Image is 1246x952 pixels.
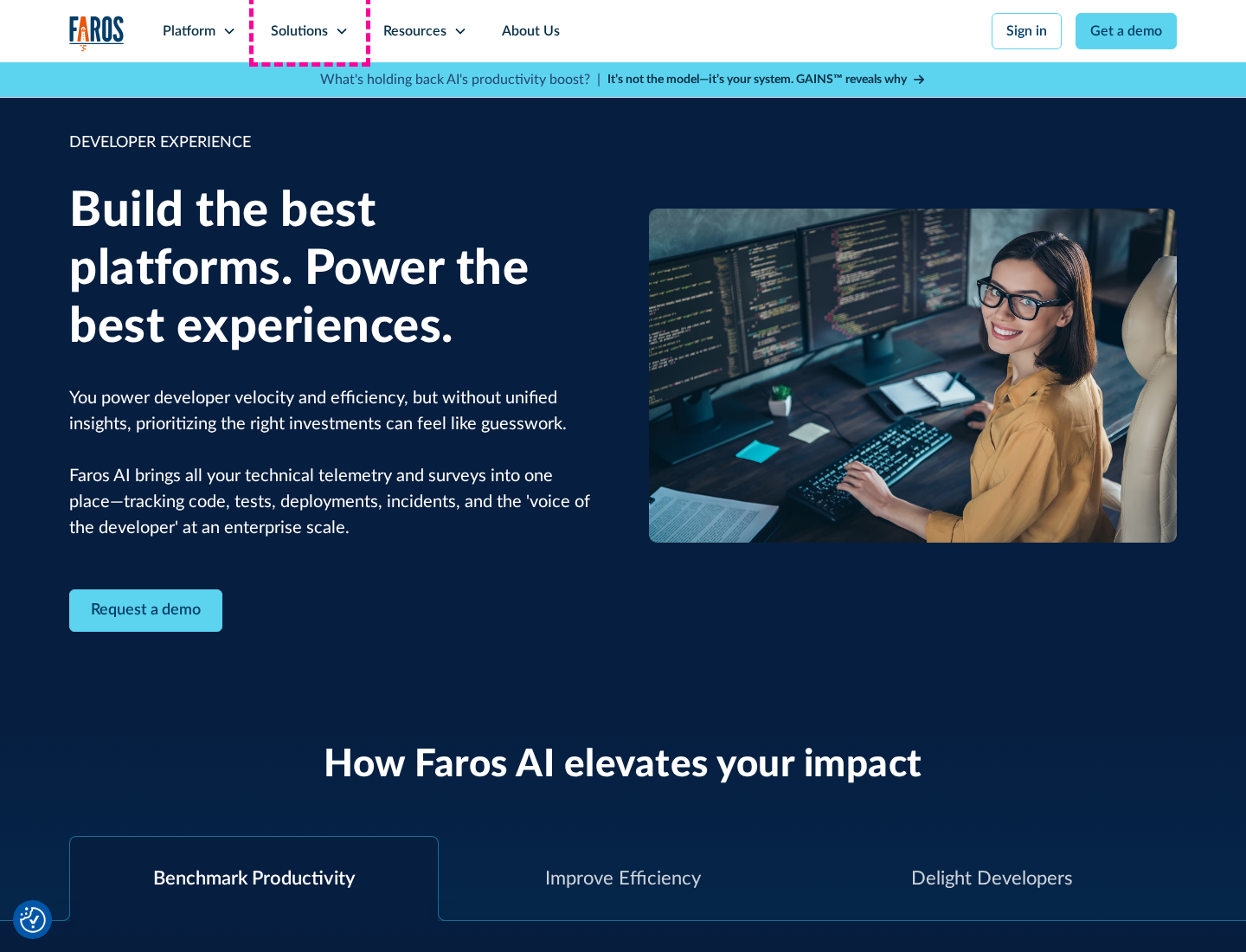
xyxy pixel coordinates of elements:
[20,907,46,933] img: Revisit consent button
[992,13,1062,49] a: Sign in
[1076,13,1177,49] a: Get a demo
[20,907,46,933] button: Cookie Settings
[69,589,222,632] a: Contact Modal
[607,71,926,89] a: It’s not the model—it’s your system. GAINS™ reveals why
[153,865,355,893] div: Benchmark Productivity
[69,183,597,357] h1: Build the best platforms. Power the best experiences.
[911,865,1073,893] div: Delight Developers
[163,21,215,42] div: Platform
[383,21,446,42] div: Resources
[69,16,125,51] img: Logo of the analytics and reporting company Faros.
[545,865,701,893] div: Improve Efficiency
[69,385,597,541] p: You power developer velocity and efficiency, but without unified insights, prioritizing the right...
[320,69,601,90] p: What's holding back AI's productivity boost? |
[69,132,597,155] div: DEVELOPER EXPERIENCE
[324,743,922,788] h2: How Faros AI elevates your impact
[271,21,328,42] div: Solutions
[69,16,125,51] a: home
[607,74,907,86] strong: It’s not the model—it’s your system. GAINS™ reveals why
